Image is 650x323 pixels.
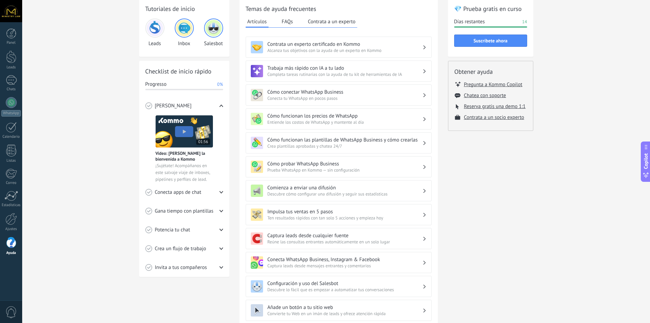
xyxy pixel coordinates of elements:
span: Suscríbete ahora [474,38,508,43]
span: Invita a tus compañeros [155,264,207,271]
span: Gana tiempo con plantillas [155,208,214,215]
button: FAQs [280,16,295,27]
h3: Captura leads desde cualquier fuente [268,232,422,239]
div: Correo [1,181,21,185]
span: Progresso [145,81,167,88]
span: Conecta apps de chat [155,189,201,196]
span: Descubre lo fácil que es empezar a automatizar tus conversaciones [268,287,422,293]
span: Conecta tu WhatsApp en pocos pasos [268,95,422,101]
button: Reserva gratis una demo 1:1 [464,103,526,110]
h3: Configuración y uso del Salesbot [268,280,422,287]
h2: Checklist de inicio rápido [145,67,223,76]
span: 14 [522,18,527,25]
div: WhatsApp [1,110,21,117]
button: Contrata a un socio experto [464,114,524,121]
h3: Conecta WhatsApp Business, Instagram & Facebook [268,256,422,263]
button: Suscríbete ahora [454,35,527,47]
span: Reúne las consultas entrantes automáticamente en un solo lugar [268,239,422,245]
div: Inbox [175,18,194,47]
h3: Cómo funcionan las plantillas de WhatsApp Business y cómo crearlas [268,137,422,143]
div: Calendario [1,135,21,139]
h3: Impulsa tus ventas en 5 pasos [268,208,422,215]
button: Artículos [246,16,269,28]
div: Leads [145,18,164,47]
div: Ayuda [1,251,21,255]
span: Crea un flujo de trabajo [155,245,206,252]
h3: Trabaja más rápido con IA a tu lado [268,65,422,71]
span: Vídeo: [PERSON_NAME] la bienvenida a Kommo [156,150,213,162]
button: Contrata a un experto [306,16,357,27]
span: Potencia tu chat [155,227,190,233]
h3: Cómo conectar WhatsApp Business [268,89,422,95]
h2: Obtener ayuda [454,67,527,76]
h3: Añade un botón a tu sitio web [268,304,422,311]
span: Copilot [642,153,649,169]
span: ¡Sujétate! Acompáñanos en este salvaje viaje de inboxes, pipelines y perfiles de lead. [156,162,213,183]
div: Ajustes [1,227,21,231]
div: Panel [1,41,21,45]
span: Crea plantillas aprobadas y chatea 24/7 [268,143,422,149]
span: Descubre cómo configurar una difusión y seguir sus estadísticas [268,191,422,197]
h3: Comienza a enviar una difusión [268,185,422,191]
div: Estadísticas [1,203,21,207]
span: Ten resultados rápidos con tan solo 5 acciones y empieza hoy [268,215,422,221]
span: [PERSON_NAME] [155,103,192,109]
h3: Cómo funcionan los precios de WhatsApp [268,113,422,119]
span: Prueba WhatsApp en Kommo — sin configuración [268,167,422,173]
span: Días restantes [454,18,485,25]
h3: Cómo probar WhatsApp Business [268,161,422,167]
div: Leads [1,65,21,70]
span: Convierte tu Web en un imán de leads y ofrece atención rápida [268,311,422,317]
span: 0% [217,81,223,88]
img: Meet video [156,115,213,148]
h2: Temas de ayuda frecuentes [246,4,432,13]
div: Chats [1,87,21,92]
span: Completa tareas rutinarias con la ayuda de tu kit de herramientas de IA [268,71,422,77]
span: Alcanza tus objetivos con la ayuda de un experto en Kommo [268,48,422,53]
button: Pregunta a Kommo Copilot [464,81,522,88]
h2: 💎 Prueba gratis en curso [454,4,527,13]
div: Salesbot [204,18,223,47]
div: Listas [1,159,21,163]
h3: Contrata un experto certificado en Kommo [268,41,422,48]
span: Entiende los costos de WhatsApp y mantente al día [268,119,422,125]
h2: Tutoriales de inicio [145,4,223,13]
button: Chatea con soporte [464,92,506,99]
span: Captura leads desde mensajes entrantes y comentarios [268,263,422,269]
